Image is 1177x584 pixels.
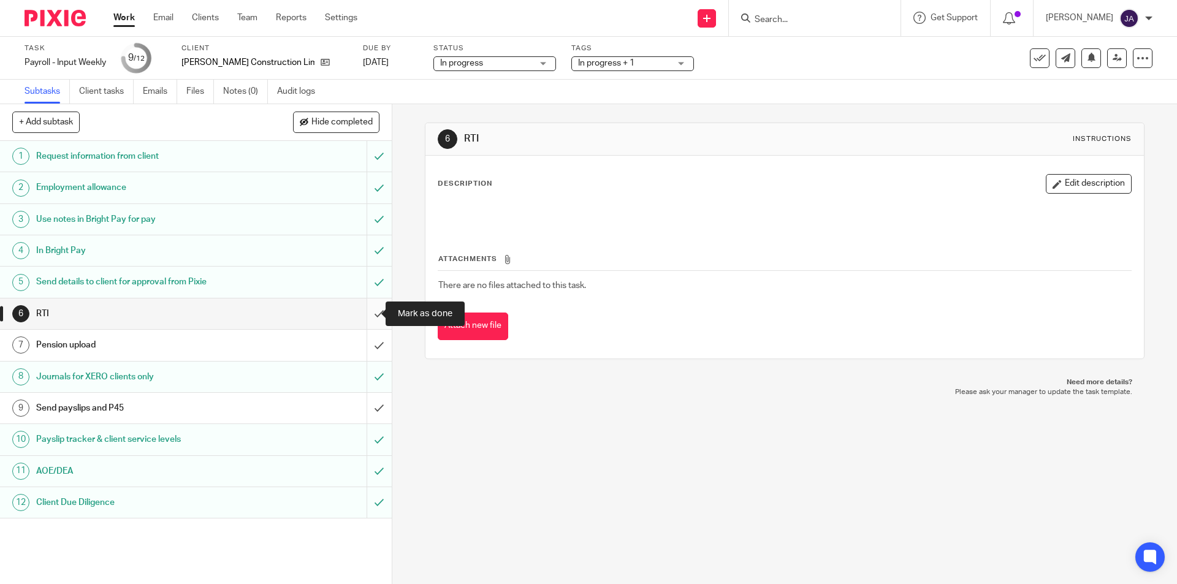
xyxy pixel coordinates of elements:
[36,368,248,386] h1: Journals for XERO clients only
[438,256,497,262] span: Attachments
[12,368,29,385] div: 8
[311,118,373,127] span: Hide completed
[276,12,307,24] a: Reports
[223,80,268,104] a: Notes (0)
[12,112,80,132] button: + Add subtask
[36,273,248,291] h1: Send details to client for approval from Pixie
[1073,134,1132,144] div: Instructions
[440,59,483,67] span: In progress
[931,13,978,22] span: Get Support
[36,336,248,354] h1: Pension upload
[192,12,219,24] a: Clients
[36,462,248,480] h1: AOE/DEA
[438,179,492,189] p: Description
[12,336,29,354] div: 7
[438,281,586,290] span: There are no files attached to this task.
[12,180,29,197] div: 2
[1046,12,1113,24] p: [PERSON_NAME]
[36,430,248,449] h1: Payslip tracker & client service levels
[36,493,248,512] h1: Client Due Diligence
[36,241,248,260] h1: In Bright Pay
[293,112,379,132] button: Hide completed
[237,12,257,24] a: Team
[12,148,29,165] div: 1
[1046,174,1132,194] button: Edit description
[25,44,106,53] label: Task
[143,80,177,104] a: Emails
[438,313,508,340] button: Attach new file
[79,80,134,104] a: Client tasks
[12,242,29,259] div: 4
[12,400,29,417] div: 9
[134,55,145,62] small: /12
[12,494,29,511] div: 12
[36,399,248,417] h1: Send payslips and P45
[438,129,457,149] div: 6
[12,463,29,480] div: 11
[36,147,248,165] h1: Request information from client
[12,431,29,448] div: 10
[325,12,357,24] a: Settings
[437,387,1132,397] p: Please ask your manager to update the task template.
[1119,9,1139,28] img: svg%3E
[437,377,1132,387] p: Need more details?
[36,178,248,197] h1: Employment allowance
[12,305,29,322] div: 6
[12,211,29,228] div: 3
[12,274,29,291] div: 5
[571,44,694,53] label: Tags
[128,51,145,65] div: 9
[181,44,348,53] label: Client
[153,12,173,24] a: Email
[25,56,106,69] div: Payroll - Input Weekly
[25,80,70,104] a: Subtasks
[363,44,418,53] label: Due by
[753,15,864,26] input: Search
[113,12,135,24] a: Work
[277,80,324,104] a: Audit logs
[578,59,634,67] span: In progress + 1
[181,56,314,69] p: [PERSON_NAME] Construction Limited
[36,210,248,229] h1: Use notes in Bright Pay for pay
[25,10,86,26] img: Pixie
[433,44,556,53] label: Status
[36,305,248,323] h1: RTI
[363,58,389,67] span: [DATE]
[464,132,811,145] h1: RTI
[186,80,214,104] a: Files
